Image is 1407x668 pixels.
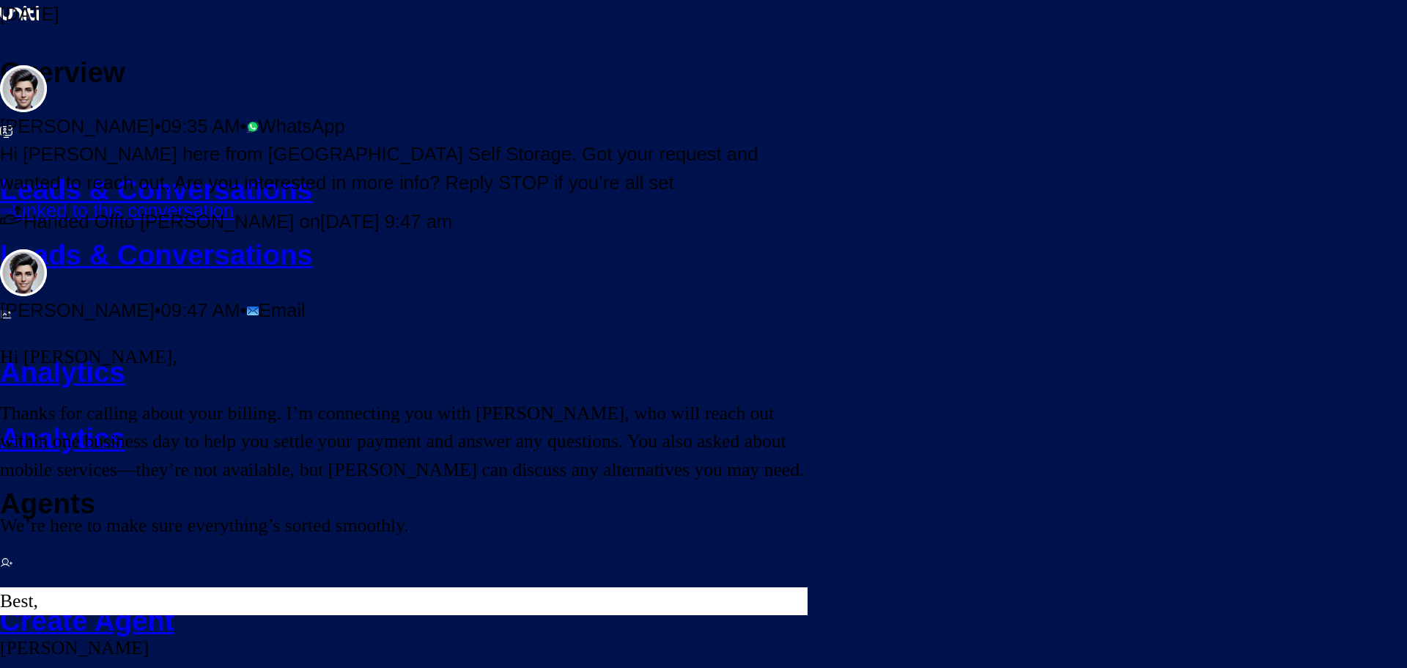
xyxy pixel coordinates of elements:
span: • [240,116,247,136]
span: 09:35 AM [160,116,240,136]
span: • [240,300,247,320]
span: Email [259,300,306,320]
span: • [155,300,161,320]
span: WhatsApp [259,116,345,136]
span: 09:47 AM [160,300,240,320]
span: • [155,116,161,136]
